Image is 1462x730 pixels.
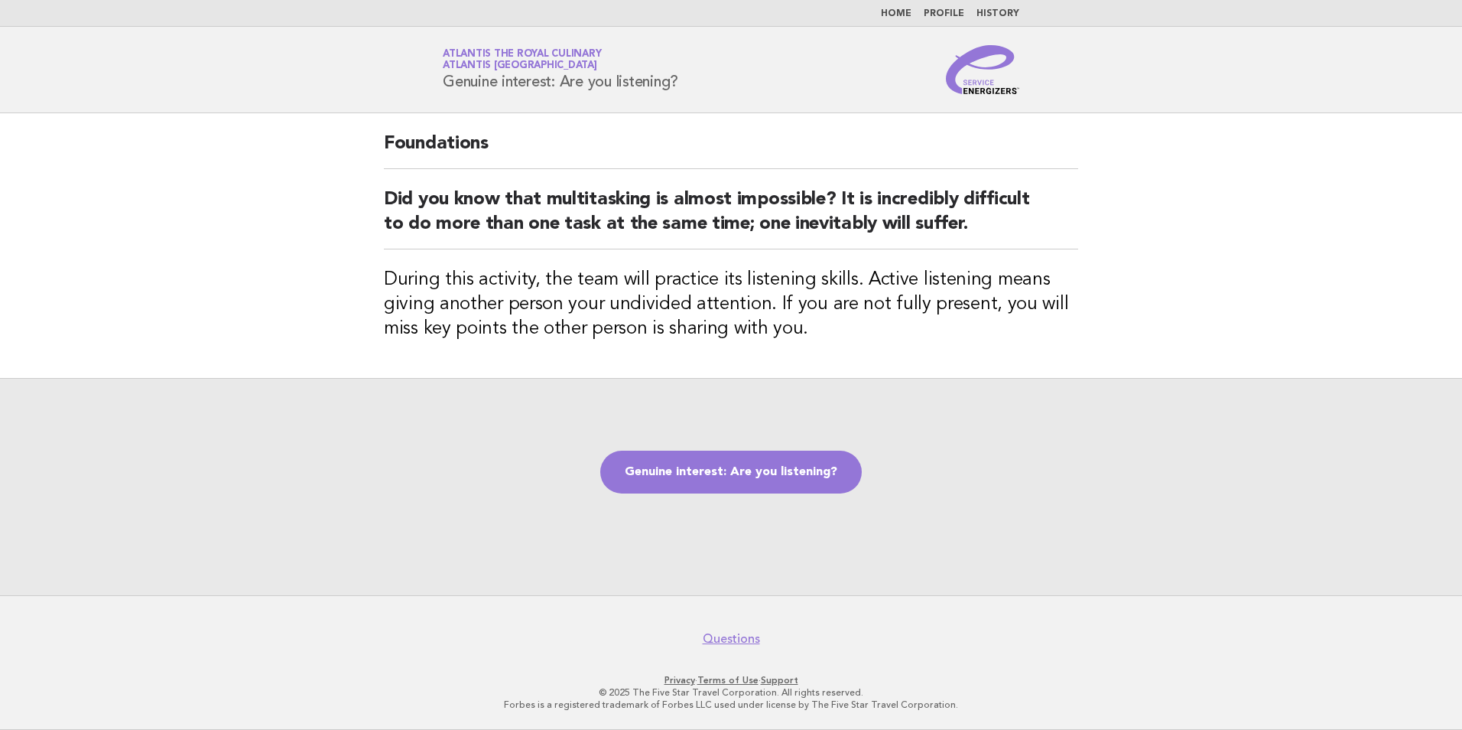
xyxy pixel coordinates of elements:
[263,686,1199,699] p: © 2025 The Five Star Travel Corporation. All rights reserved.
[263,674,1199,686] p: · ·
[946,45,1019,94] img: Service Energizers
[443,50,678,90] h1: Genuine interest: Are you listening?
[263,699,1199,711] p: Forbes is a registered trademark of Forbes LLC used under license by The Five Star Travel Corpora...
[703,631,760,647] a: Questions
[761,675,798,686] a: Support
[384,132,1078,169] h2: Foundations
[600,451,862,494] a: Genuine interest: Are you listening?
[384,268,1078,341] h3: During this activity, the team will practice its listening skills. Active listening means giving ...
[924,9,964,18] a: Profile
[664,675,695,686] a: Privacy
[443,61,597,71] span: Atlantis [GEOGRAPHIC_DATA]
[881,9,911,18] a: Home
[976,9,1019,18] a: History
[697,675,759,686] a: Terms of Use
[443,49,601,70] a: Atlantis the Royal CulinaryAtlantis [GEOGRAPHIC_DATA]
[384,187,1078,249] h2: Did you know that multitasking is almost impossible? It is incredibly difficult to do more than o...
